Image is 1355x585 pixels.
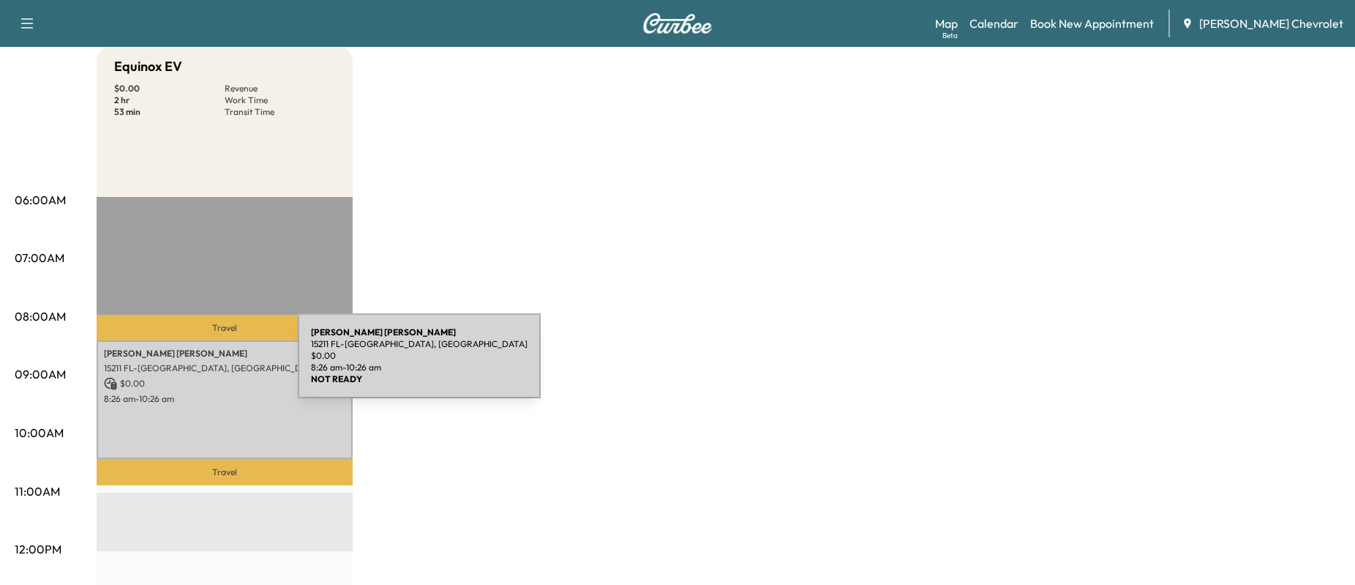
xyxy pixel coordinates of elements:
[311,327,456,338] b: [PERSON_NAME] [PERSON_NAME]
[15,191,66,209] p: 06:00AM
[311,362,528,373] p: 8:26 am - 10:26 am
[311,338,528,350] p: 15211 FL-[GEOGRAPHIC_DATA], [GEOGRAPHIC_DATA]
[114,94,225,106] p: 2 hr
[642,13,713,34] img: Curbee Logo
[114,56,182,77] h5: Equinox EV
[97,315,353,340] p: Travel
[97,459,353,485] p: Travel
[225,106,335,118] p: Transit Time
[1199,15,1343,32] span: [PERSON_NAME] Chevrolet
[15,249,64,267] p: 07:00AM
[104,348,345,359] p: [PERSON_NAME] [PERSON_NAME]
[15,540,61,558] p: 12:00PM
[969,15,1018,32] a: Calendar
[225,94,335,106] p: Work Time
[104,377,345,390] p: $ 0.00
[935,15,958,32] a: MapBeta
[104,393,345,405] p: 8:26 am - 10:26 am
[15,424,64,441] p: 10:00AM
[942,30,958,41] div: Beta
[114,106,225,118] p: 53 min
[225,83,335,94] p: Revenue
[15,308,66,325] p: 08:00AM
[104,362,345,374] p: 15211 FL-[GEOGRAPHIC_DATA], [GEOGRAPHIC_DATA]
[1030,15,1154,32] a: Book New Appointment
[311,350,528,362] p: $ 0.00
[15,482,60,500] p: 11:00AM
[15,365,66,383] p: 09:00AM
[311,373,362,384] b: NOT READY
[114,83,225,94] p: $ 0.00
